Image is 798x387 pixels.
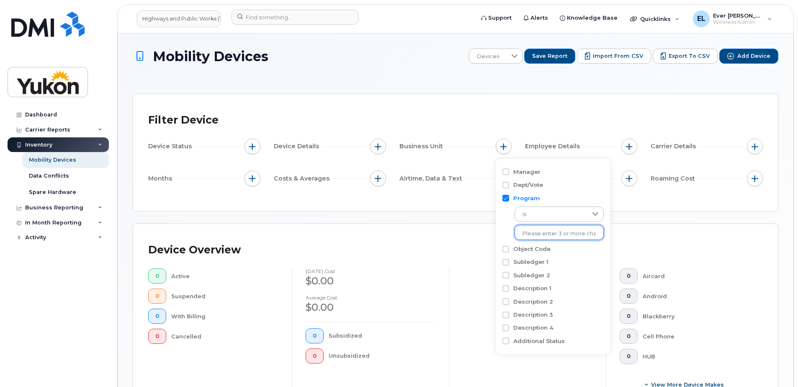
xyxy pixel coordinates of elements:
label: Subledger 2 [513,271,550,279]
span: 0 [313,333,317,339]
span: is [515,207,587,222]
span: 0 [627,313,631,320]
span: Save Report [532,52,567,60]
span: Carrier Details [651,142,698,151]
button: 0 [148,309,166,324]
span: 0 [627,293,631,299]
label: Manager [513,168,541,176]
button: 0 [620,329,638,344]
div: Blackberry [643,309,750,324]
div: Cell Phone [643,329,750,344]
span: Airtime, Data & Text [399,174,465,183]
label: Dept/Vote [513,181,543,189]
div: Cancelled [171,329,279,344]
span: 0 [627,273,631,279]
label: Description 2 [513,298,553,306]
span: 0 [155,273,159,279]
div: With Billing [171,309,279,324]
span: 0 [313,353,317,359]
button: 0 [620,289,638,304]
span: Business Unit [399,142,445,151]
span: Import from CSV [593,52,643,60]
h4: Average cost [306,295,435,300]
div: HUB [643,349,750,364]
div: Active [171,268,279,284]
span: 0 [155,333,159,340]
label: Description 4 [513,324,553,332]
div: Android [643,289,750,304]
span: Devices [469,49,507,64]
button: 0 [148,329,166,344]
button: 0 [620,349,638,364]
div: $0.00 [306,274,435,288]
div: Subsidized [329,328,436,343]
span: 0 [627,333,631,340]
span: 0 [155,313,159,320]
h4: [DATE] cost [306,268,435,274]
label: Program [513,194,540,202]
button: 0 [148,289,166,304]
span: Export to CSV [669,52,710,60]
button: 0 [620,309,638,324]
span: Device Status [148,142,194,151]
button: 0 [620,268,638,284]
button: Add Device [719,49,778,64]
label: Description 1 [513,284,551,292]
span: Months [148,174,175,183]
div: Device Overview [148,239,241,261]
div: Unsubsidized [329,348,436,364]
label: Subledger 1 [513,258,548,266]
div: Aircard [643,268,750,284]
label: Object Code [513,245,551,253]
button: 0 [306,328,324,343]
button: Save Report [524,49,575,64]
span: 0 [155,293,159,299]
label: Description 3 [513,311,553,319]
button: 0 [306,348,324,364]
button: Export to CSV [653,49,718,64]
div: Filter Device [148,109,219,131]
div: Suspended [171,289,279,304]
button: Import from CSV [577,49,651,64]
button: 0 [148,268,166,284]
span: Costs & Averages [274,174,332,183]
span: Roaming Cost [651,174,698,183]
span: Employee Details [525,142,582,151]
span: Mobility Devices [153,49,268,64]
span: 0 [627,353,631,360]
div: $0.00 [306,300,435,315]
input: Please enter 3 or more characters [523,230,596,237]
label: Additional Status [513,337,565,345]
span: Device Details [274,142,322,151]
span: Add Device [737,52,770,60]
